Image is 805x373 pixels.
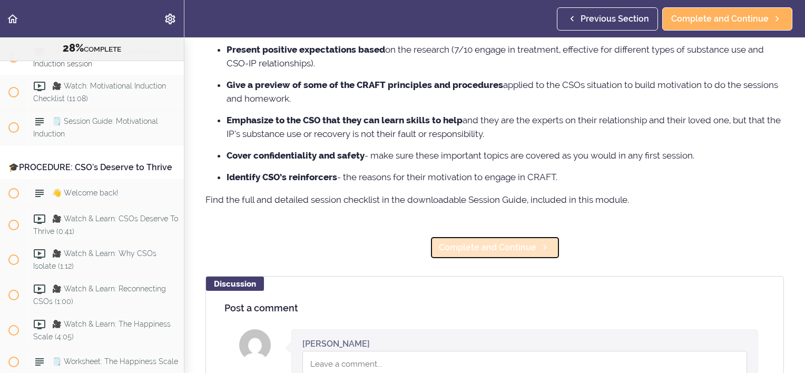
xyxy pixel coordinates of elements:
strong: Identify CSO’s reinforcers [227,172,337,182]
span: Complete and Continue [671,13,769,25]
span: 28% [63,42,84,54]
svg: Settings Menu [164,13,176,25]
div: COMPLETE [13,42,171,55]
strong: Give a preview of some of the CRAFT principles and procedures [227,80,503,90]
img: Ruben Febres [239,329,271,361]
li: on the research (7/10 engage in treatment, effective for different types of substance use and CSO... [227,43,784,70]
div: Discussion [206,277,264,291]
li: applied to the CSOs situation to build motivation to do the sessions and homework. [227,78,784,105]
strong: Cover confidentiality and safety [227,150,365,161]
svg: Back to course curriculum [6,13,19,25]
a: Previous Section [557,7,658,31]
li: - the reasons for their motivation to engage in CRAFT. [227,170,784,184]
a: Complete and Continue [430,236,560,259]
span: Complete and Continue [439,241,536,254]
div: [PERSON_NAME] [302,338,370,350]
a: Complete and Continue [662,7,792,31]
span: 👋 Welcome back! [52,189,118,197]
h4: Post a comment [224,303,765,313]
span: 🎥 Watch: Motivational Induction Checklist (11:08) [33,82,166,102]
span: 🗒️ Worksheet: The Happiness Scale [52,358,178,366]
strong: Present positive expectations based [227,44,385,55]
span: 🎥 Watch & Learn: The Happiness Scale (4:05) [33,320,171,341]
span: 🗒️ Session Guide: Motivational Induction [33,117,158,138]
span: 🎥 Watch & Learn: Reconnecting CSOs (1:00) [33,285,166,306]
span: 🎥 Watch & Learn: CSOs Deserve To Thrive (0:41) [33,214,178,235]
li: - make sure these important topics are covered as you would in any first session. [227,149,784,162]
p: Find the full and detailed session checklist in the downloadable Session Guide, included in this ... [205,192,784,208]
strong: Emphasize to the CSO that they can learn skills to help [227,115,463,125]
li: and they are the experts on their relationship and their loved one, but that the IP’s substance u... [227,113,784,141]
span: 🎥 Watch & Learn: Why CSOs Isolate (1:12) [33,250,156,270]
span: Previous Section [581,13,649,25]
